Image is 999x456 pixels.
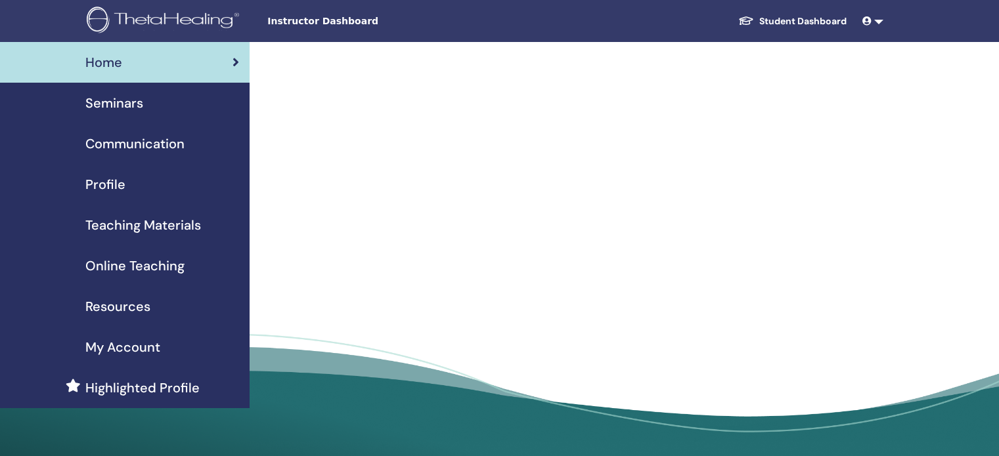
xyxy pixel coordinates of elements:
span: Communication [85,134,185,154]
span: My Account [85,337,160,357]
img: graduation-cap-white.svg [738,15,754,26]
span: Profile [85,175,125,194]
span: Instructor Dashboard [267,14,464,28]
a: Student Dashboard [728,9,857,33]
img: logo.png [87,7,244,36]
span: Highlighted Profile [85,378,200,398]
span: Teaching Materials [85,215,201,235]
span: Resources [85,297,150,316]
span: Seminars [85,93,143,113]
span: Home [85,52,122,72]
span: Online Teaching [85,256,185,276]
